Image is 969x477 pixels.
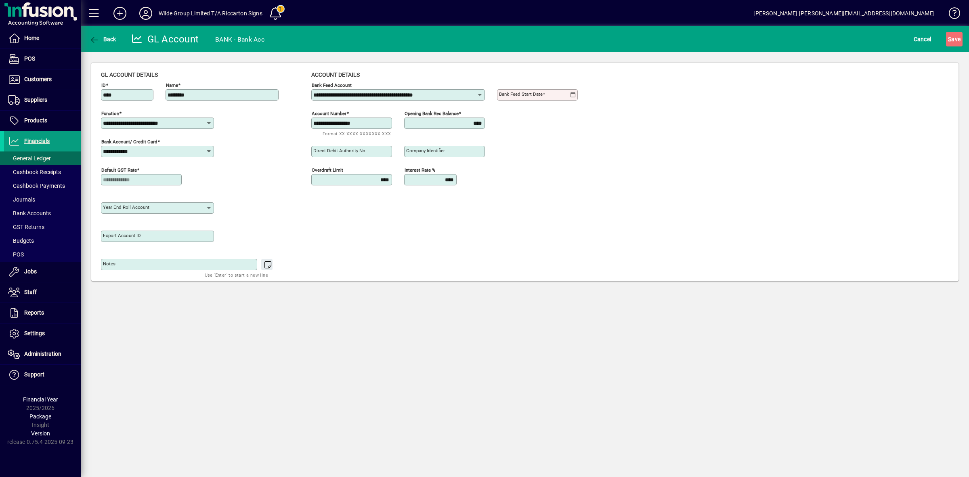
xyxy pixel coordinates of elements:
span: Cancel [914,33,931,46]
span: Reports [24,309,44,316]
mat-label: Bank Feed Account [312,82,352,88]
div: Wilde Group Limited T/A Riccarton Signs [159,7,262,20]
span: GL account details [101,71,158,78]
span: POS [8,251,24,258]
span: Home [24,35,39,41]
mat-label: Function [101,111,119,116]
span: Bank Accounts [8,210,51,216]
a: Products [4,111,81,131]
span: Staff [24,289,37,295]
span: Cashbook Payments [8,183,65,189]
a: Settings [4,324,81,344]
a: Cashbook Receipts [4,165,81,179]
a: Bank Accounts [4,206,81,220]
span: Journals [8,196,35,203]
a: Cashbook Payments [4,179,81,193]
span: Package [29,413,51,420]
div: BANK - Bank Acc [215,33,264,46]
button: Cancel [912,32,933,46]
a: Budgets [4,234,81,248]
span: Support [24,371,44,378]
mat-label: Notes [103,261,115,267]
a: Administration [4,344,81,364]
a: POS [4,248,81,261]
span: Financials [24,138,50,144]
span: POS [24,55,35,62]
span: General Ledger [8,155,51,162]
mat-label: Bank Feed Start Date [499,91,543,97]
button: Back [87,32,118,46]
mat-label: Bank Account/ Credit card [101,139,157,145]
span: GST Returns [8,224,44,230]
span: Administration [24,351,61,357]
mat-label: Opening bank rec balance [405,111,459,116]
a: Knowledge Base [943,2,959,28]
span: Financial Year [23,396,58,403]
mat-label: Account number [312,111,346,116]
mat-hint: Format XX-XXXX-XXXXXXX-XXX [323,129,391,138]
mat-label: Default GST rate [101,167,137,173]
a: POS [4,49,81,69]
a: Staff [4,282,81,303]
span: Suppliers [24,97,47,103]
span: Version [31,430,50,437]
a: Reports [4,303,81,323]
mat-label: Name [166,82,178,88]
button: Save [946,32,963,46]
mat-label: Export account ID [103,233,141,238]
a: Suppliers [4,90,81,110]
mat-label: Company identifier [406,148,445,153]
a: GST Returns [4,220,81,234]
span: Products [24,117,47,124]
span: Customers [24,76,52,82]
mat-label: Direct debit authority no [313,148,365,153]
span: S [948,36,951,42]
span: Account details [311,71,360,78]
button: Profile [133,6,159,21]
a: Support [4,365,81,385]
div: [PERSON_NAME] [PERSON_NAME][EMAIL_ADDRESS][DOMAIN_NAME] [753,7,935,20]
a: Journals [4,193,81,206]
a: Home [4,28,81,48]
a: Customers [4,69,81,90]
span: Cashbook Receipts [8,169,61,175]
mat-hint: Use 'Enter' to start a new line [205,270,268,279]
app-page-header-button: Back [81,32,125,46]
div: GL Account [131,33,199,46]
mat-label: Overdraft limit [312,167,343,173]
a: Jobs [4,262,81,282]
span: Jobs [24,268,37,275]
mat-label: ID [101,82,106,88]
mat-label: Interest rate % [405,167,435,173]
span: Back [89,36,116,42]
span: ave [948,33,961,46]
span: Budgets [8,237,34,244]
mat-label: Year end roll account [103,204,149,210]
button: Add [107,6,133,21]
a: General Ledger [4,151,81,165]
span: Settings [24,330,45,336]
